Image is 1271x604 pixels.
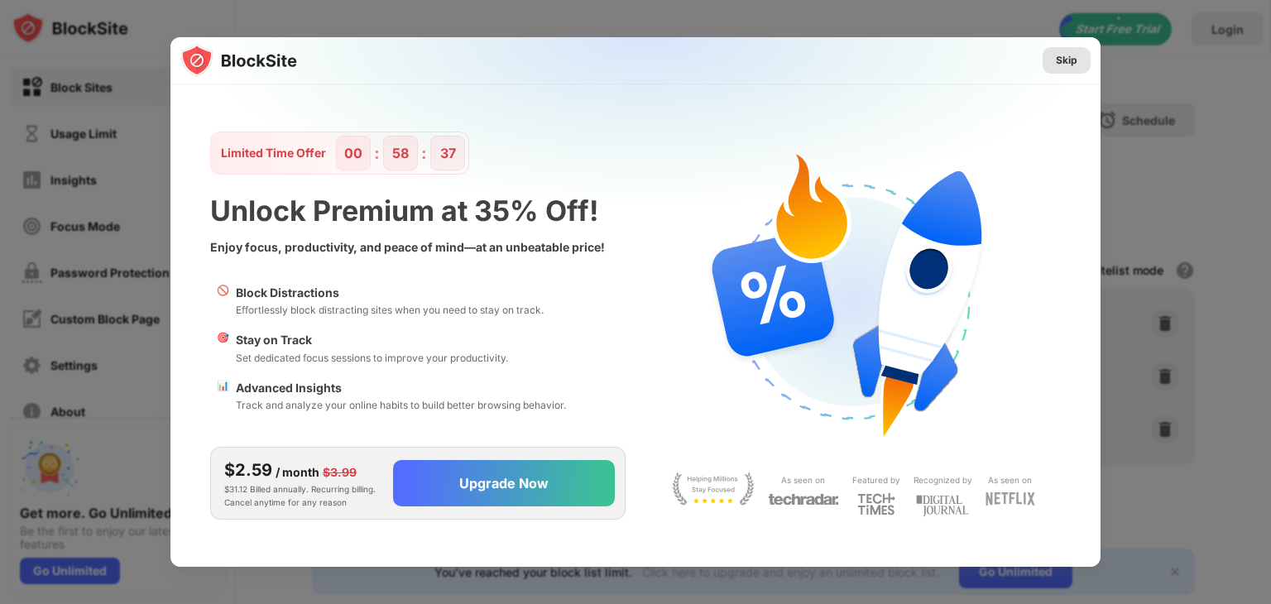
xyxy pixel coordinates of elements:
[180,37,1110,365] img: gradient.svg
[914,472,972,488] div: Recognized by
[459,475,549,491] div: Upgrade Now
[988,472,1032,488] div: As seen on
[781,472,825,488] div: As seen on
[852,472,900,488] div: Featured by
[236,397,566,413] div: Track and analyze your online habits to build better browsing behavior.
[236,379,566,397] div: Advanced Insights
[323,463,357,482] div: $3.99
[1056,52,1077,69] div: Skip
[276,463,319,482] div: / month
[217,379,229,414] div: 📊
[986,492,1035,506] img: light-netflix.svg
[224,458,272,482] div: $2.59
[768,492,839,506] img: light-techradar.svg
[916,492,969,520] img: light-digital-journal.svg
[224,458,380,509] div: $31.12 Billed annually. Recurring billing. Cancel anytime for any reason
[672,472,755,506] img: light-stay-focus.svg
[857,492,895,515] img: light-techtimes.svg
